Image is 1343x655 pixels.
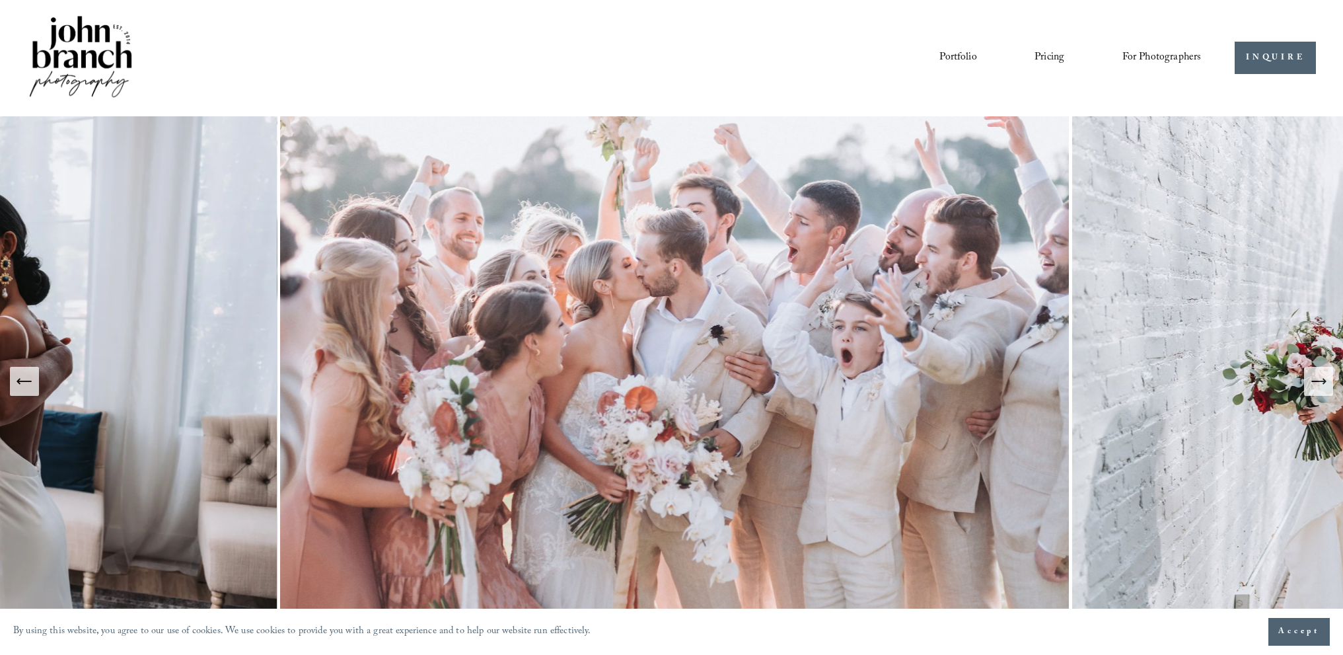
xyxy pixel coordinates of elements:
[1122,47,1202,69] a: folder dropdown
[1278,625,1320,638] span: Accept
[1122,48,1202,68] span: For Photographers
[10,367,39,396] button: Previous Slide
[13,623,591,642] p: By using this website, you agree to our use of cookies. We use cookies to provide you with a grea...
[1034,47,1064,69] a: Pricing
[939,47,976,69] a: Portfolio
[1268,618,1330,646] button: Accept
[1304,367,1333,396] button: Next Slide
[27,13,134,102] img: John Branch IV Photography
[277,116,1073,647] img: A wedding party celebrating outdoors, featuring a bride and groom kissing amidst cheering bridesm...
[1235,42,1316,74] a: INQUIRE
